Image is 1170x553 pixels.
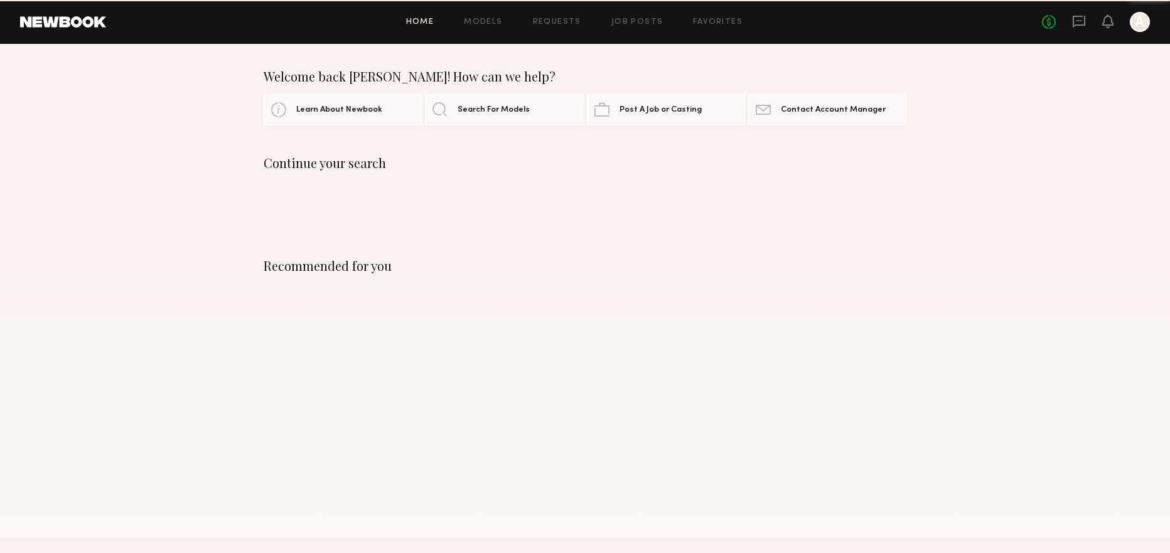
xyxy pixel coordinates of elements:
div: Recommended for you [264,258,906,273]
span: Learn About Newbook [296,106,382,114]
a: Requests [533,18,581,26]
a: Models [464,18,502,26]
a: Post A Job or Casting [587,94,745,125]
span: Search For Models [458,106,530,114]
span: Post A Job or Casting [620,106,702,114]
a: A [1130,12,1150,32]
span: Contact Account Manager [781,106,886,114]
div: Welcome back [PERSON_NAME]! How can we help? [264,69,906,84]
a: Home [406,18,434,26]
a: Favorites [693,18,743,26]
a: Learn About Newbook [264,94,422,125]
div: Continue your search [264,155,906,171]
a: Search For Models [425,94,583,125]
a: Contact Account Manager [748,94,906,125]
a: Job Posts [611,18,663,26]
